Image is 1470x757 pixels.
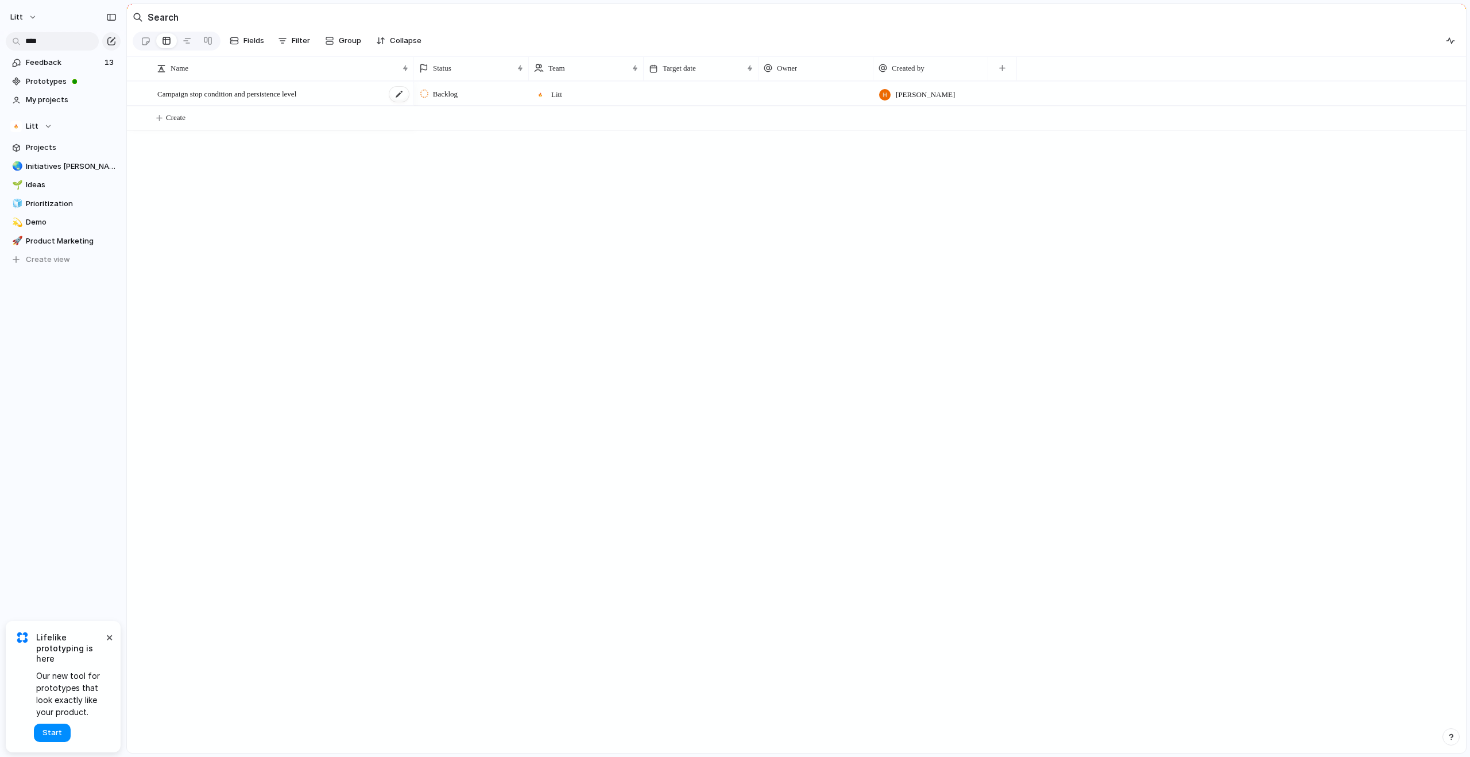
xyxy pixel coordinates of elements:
a: 🧊Prioritization [6,195,121,213]
div: 🌱 [12,179,20,192]
span: Collapse [390,35,421,47]
div: 🚀 [12,234,20,248]
span: [PERSON_NAME] [896,89,955,101]
span: Litt [10,11,23,23]
span: Start [42,727,62,739]
h2: Search [148,10,179,24]
a: 🚀Product Marketing [6,233,121,250]
a: 💫Demo [6,214,121,231]
button: 🚀 [10,235,22,247]
div: 🧊 [12,197,20,210]
button: Group [319,32,367,50]
span: Initiatives [PERSON_NAME] [26,161,117,172]
button: 🌱 [10,179,22,191]
a: Feedback13 [6,54,121,71]
span: Ideas [26,179,117,191]
span: Team [548,63,565,74]
span: Our new tool for prototypes that look exactly like your product. [36,670,103,718]
span: Filter [292,35,310,47]
span: Created by [892,63,924,74]
button: Litt [5,8,43,26]
span: Backlog [433,88,458,100]
span: Campaign stop condition and persistence level [157,87,296,100]
span: Owner [777,63,797,74]
span: Fields [243,35,264,47]
span: Feedback [26,57,101,68]
span: Demo [26,217,117,228]
div: 🌏 [12,160,20,173]
a: Prototypes [6,73,121,90]
button: Fields [225,32,269,50]
span: Lifelike prototyping is here [36,632,103,664]
span: Prototypes [26,76,117,87]
button: 🧊 [10,198,22,210]
button: Create view [6,251,121,268]
a: Projects [6,139,121,156]
a: 🌱Ideas [6,176,121,194]
span: Target date [663,63,696,74]
span: Projects [26,142,117,153]
button: 🌏 [10,161,22,172]
span: 13 [105,57,116,68]
button: Filter [273,32,315,50]
a: 🌏Initiatives [PERSON_NAME] [6,158,121,175]
button: Dismiss [102,630,116,644]
button: Collapse [372,32,426,50]
span: Group [339,35,361,47]
span: Create [166,112,185,123]
span: Status [433,63,451,74]
button: Litt [6,118,121,135]
button: Start [34,724,71,742]
div: 💫 [12,216,20,229]
span: Name [171,63,188,74]
span: Prioritization [26,198,117,210]
span: Create view [26,254,70,265]
span: Litt [26,121,38,132]
span: My projects [26,94,117,106]
a: My projects [6,91,121,109]
span: Product Marketing [26,235,117,247]
span: Litt [551,89,562,101]
button: 💫 [10,217,22,228]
